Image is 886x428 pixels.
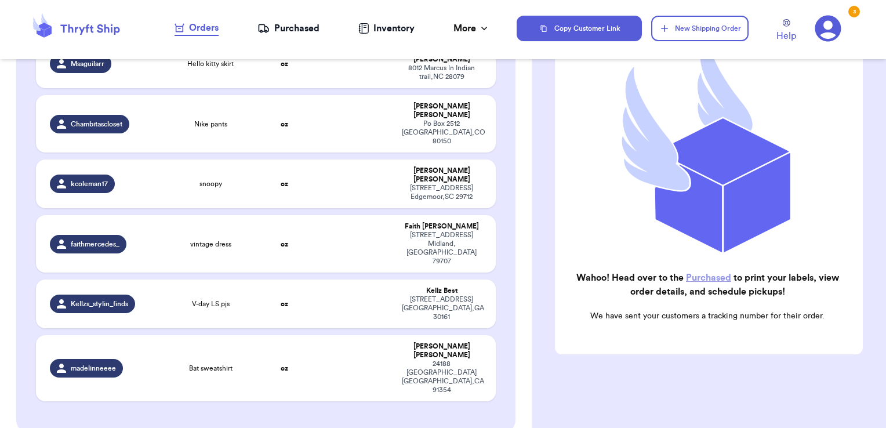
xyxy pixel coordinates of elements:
div: 8012 Marcus ln Indian trail , NC 28079 [402,64,482,81]
div: [STREET_ADDRESS] Midland , [GEOGRAPHIC_DATA] 79707 [402,231,482,266]
strong: oz [281,180,288,187]
span: vintage dress [190,240,231,249]
a: Inventory [358,21,415,35]
div: 3 [848,6,860,17]
p: We have sent your customers a tracking number for their order. [564,310,851,322]
span: Bat sweatshirt [189,364,233,373]
span: Chambitascloset [71,119,122,129]
strong: oz [281,121,288,128]
div: [STREET_ADDRESS] [GEOGRAPHIC_DATA] , GA 30161 [402,295,482,321]
div: [PERSON_NAME] [PERSON_NAME] [402,102,482,119]
div: [PERSON_NAME] [PERSON_NAME] [402,166,482,184]
strong: oz [281,365,288,372]
div: 24188 [GEOGRAPHIC_DATA] [GEOGRAPHIC_DATA] , CA 91354 [402,360,482,394]
span: madelinneeee [71,364,116,373]
h2: Wahoo! Head over to the to print your labels, view order details, and schedule pickups! [564,271,851,299]
span: kcoleman17 [71,179,108,188]
div: Orders [175,21,219,35]
a: Orders [175,21,219,36]
span: Hello kitty skirt [187,59,234,68]
button: Copy Customer Link [517,16,642,41]
span: Nike pants [194,119,227,129]
div: Po Box 2512 [GEOGRAPHIC_DATA] , CO 80150 [402,119,482,146]
div: [PERSON_NAME] [PERSON_NAME] [402,342,482,360]
a: Help [776,19,796,43]
span: Msaguilarr [71,59,104,68]
div: [STREET_ADDRESS] Edgemoor , SC 29712 [402,184,482,201]
span: V-day LS pjs [192,299,230,309]
strong: oz [281,300,288,307]
span: Kellzs_stylin_finds [71,299,128,309]
div: Faith [PERSON_NAME] [402,222,482,231]
span: snoopy [199,179,222,188]
a: Purchased [257,21,319,35]
button: New Shipping Order [651,16,749,41]
span: faithmercedes_ [71,240,119,249]
div: Kellz Best [402,286,482,295]
a: Purchased [686,273,731,282]
strong: oz [281,60,288,67]
span: Help [776,29,796,43]
a: 3 [815,15,841,42]
strong: oz [281,241,288,248]
div: More [453,21,490,35]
